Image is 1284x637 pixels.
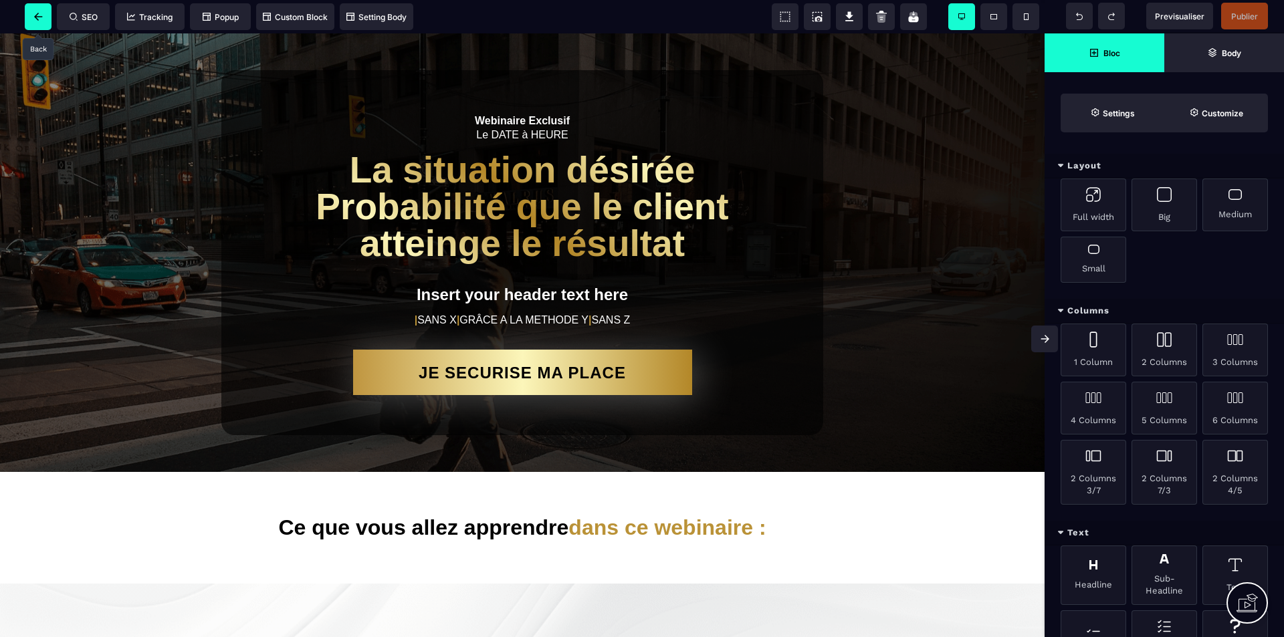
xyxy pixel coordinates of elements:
div: 2 Columns 7/3 [1132,440,1197,505]
text: Le DATE à HEURE [261,77,783,112]
b: | [457,281,459,292]
div: Big [1132,178,1197,231]
span: Settings [1061,94,1164,132]
span: Custom Block [263,12,328,22]
span: dans ce webinaire : [568,482,766,506]
div: 2 Columns 3/7 [1061,440,1126,505]
div: Headline [1061,545,1126,605]
span: SEO [70,12,98,22]
span: Open Layer Manager [1164,33,1284,72]
div: Text [1045,521,1284,545]
span: Open Style Manager [1164,94,1268,132]
div: 2 Columns 4/5 [1202,440,1268,505]
div: Medium [1202,178,1268,231]
div: 5 Columns [1132,382,1197,434]
h1: La situation désirée Probabilité que le client atteinge le résultat [261,112,783,235]
strong: Settings [1103,108,1135,118]
div: 1 Column [1061,324,1126,376]
span: Previsualiser [1155,11,1204,21]
span: Popup [203,12,239,22]
strong: Customize [1202,108,1243,118]
span: View components [772,3,798,30]
span: Screenshot [804,3,831,30]
div: 2 Columns [1132,324,1197,376]
div: Text [1202,545,1268,605]
strong: Body [1222,48,1241,58]
span: Publier [1231,11,1258,21]
div: Small [1061,237,1126,283]
strong: Bloc [1103,48,1120,58]
div: Full width [1061,178,1126,231]
span: Tracking [127,12,173,22]
div: Sub-Headline [1132,545,1197,605]
h1: Ce que vous allez apprendre [10,475,1035,513]
div: 6 Columns [1202,382,1268,434]
div: Layout [1045,154,1284,178]
b: | [415,281,417,292]
button: JE SECURISE MA PLACE [353,316,692,362]
span: Preview [1146,3,1213,29]
span: Setting Body [346,12,407,22]
b: Webinaire Exclusif [475,82,570,93]
b: | [588,281,591,292]
div: 4 Columns [1061,382,1126,434]
text: SANS X GRÂCE A LA METHODE Y SANS Z [261,277,783,296]
div: Columns [1045,299,1284,324]
span: Open Blocks [1045,33,1164,72]
div: 3 Columns [1202,324,1268,376]
h2: Insert your header text here [261,245,783,277]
